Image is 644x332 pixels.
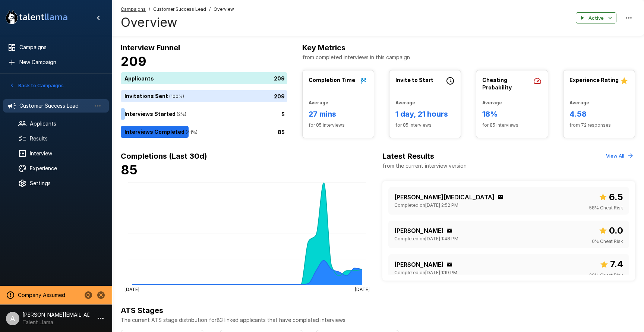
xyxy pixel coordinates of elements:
[209,6,211,13] span: /
[281,110,285,118] p: 5
[121,15,234,30] h4: Overview
[153,6,206,13] span: Customer Success Lead
[278,128,285,136] p: 85
[592,238,623,245] span: 0 % Cheat Risk
[395,108,455,120] h6: 1 day, 21 hours
[576,12,616,24] button: Active
[482,77,512,91] b: Cheating Probability
[121,316,635,324] p: The current ATS stage distribution for 83 linked applicants that have completed interviews
[121,54,146,69] b: 209
[395,77,433,83] b: Invite to Start
[355,286,370,292] tspan: [DATE]
[121,162,138,177] b: 85
[446,228,452,234] div: Click to copy
[569,121,629,129] span: from 72 responses
[274,92,285,100] p: 209
[394,269,457,276] span: Completed on [DATE] 1:19 PM
[309,108,368,120] h6: 27 mins
[609,225,623,236] b: 0.0
[395,100,415,105] b: Average
[121,6,146,12] u: Campaigns
[121,152,207,161] b: Completions (Last 30d)
[600,257,623,271] span: Overall score out of 10
[394,202,458,209] span: Completed on [DATE] 2:52 PM
[302,54,635,61] p: from completed interviews in this campaign
[599,224,623,238] span: Overall score out of 10
[609,192,623,202] b: 6.5
[610,259,623,269] b: 7.4
[309,121,368,129] span: for 85 interviews
[589,272,623,279] span: 20 % Cheat Risk
[382,162,467,170] p: from the current interview version
[498,194,503,200] div: Click to copy
[309,77,355,83] b: Completion Time
[302,43,345,52] b: Key Metrics
[124,286,139,292] tspan: [DATE]
[309,100,328,105] b: Average
[394,226,443,235] p: [PERSON_NAME]
[589,204,623,212] span: 58 % Cheat Risk
[274,75,285,82] p: 209
[569,108,629,120] h6: 4.58
[446,262,452,268] div: Click to copy
[214,6,234,13] span: Overview
[569,77,619,83] b: Experience Rating
[482,100,502,105] b: Average
[482,108,542,120] h6: 18%
[394,235,458,243] span: Completed on [DATE] 1:48 PM
[394,193,495,202] p: [PERSON_NAME][MEDICAL_DATA]
[394,260,443,269] p: [PERSON_NAME]
[482,121,542,129] span: for 85 interviews
[604,150,635,162] button: View All
[569,100,589,105] b: Average
[121,306,163,315] b: ATS Stages
[395,121,455,129] span: for 85 interviews
[599,190,623,204] span: Overall score out of 10
[149,6,150,13] span: /
[121,43,180,52] b: Interview Funnel
[382,152,434,161] b: Latest Results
